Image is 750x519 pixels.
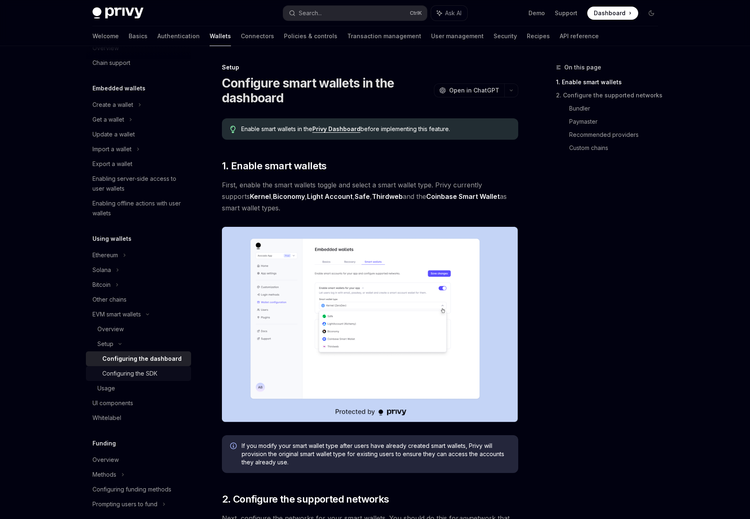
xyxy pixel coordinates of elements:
div: Solana [92,265,111,275]
div: Overview [97,324,124,334]
span: Dashboard [594,9,625,17]
a: Paymaster [569,115,665,128]
div: Configuring funding methods [92,484,171,494]
span: First, enable the smart wallets toggle and select a smart wallet type. Privy currently supports ,... [222,179,518,214]
a: Authentication [157,26,200,46]
span: 1. Enable smart wallets [222,159,327,173]
a: Bundler [569,102,665,115]
h1: Configure smart wallets in the dashboard [222,76,431,105]
div: Configuring the dashboard [102,354,182,364]
a: Dashboard [587,7,638,20]
h5: Funding [92,438,116,448]
div: Ethereum [92,250,118,260]
a: Basics [129,26,148,46]
div: Configuring the SDK [102,369,157,378]
a: Update a wallet [86,127,191,142]
svg: Info [230,443,238,451]
a: User management [431,26,484,46]
a: Connectors [241,26,274,46]
button: Ask AI [431,6,467,21]
a: Biconomy [273,192,305,201]
a: 1. Enable smart wallets [556,76,665,89]
a: Configuring the SDK [86,366,191,381]
button: Open in ChatGPT [434,83,504,97]
a: Export a wallet [86,157,191,171]
div: Bitcoin [92,280,111,290]
a: Welcome [92,26,119,46]
a: Enabling server-side access to user wallets [86,171,191,196]
div: Other chains [92,295,127,304]
span: Ctrl K [410,10,422,16]
a: Overview [86,452,191,467]
span: 2. Configure the supported networks [222,493,389,506]
a: Safe [355,192,370,201]
div: EVM smart wallets [92,309,141,319]
a: Thirdweb [372,192,403,201]
a: 2. Configure the supported networks [556,89,665,102]
a: UI components [86,396,191,411]
a: Chain support [86,55,191,70]
div: UI components [92,398,133,408]
a: Custom chains [569,141,665,155]
span: If you modify your smart wallet type after users have already created smart wallets, Privy will p... [242,442,510,466]
button: Search...CtrlK [283,6,427,21]
div: Enabling offline actions with user wallets [92,198,186,218]
a: Support [555,9,577,17]
a: Usage [86,381,191,396]
svg: Tip [230,126,236,133]
a: Security [494,26,517,46]
img: dark logo [92,7,143,19]
button: Toggle dark mode [645,7,658,20]
div: Search... [299,8,322,18]
a: Kernel [250,192,271,201]
span: Enable smart wallets in the before implementing this feature. [241,125,510,133]
a: Configuring funding methods [86,482,191,497]
div: Import a wallet [92,144,132,154]
div: Enabling server-side access to user wallets [92,174,186,194]
div: Setup [97,339,113,349]
a: API reference [560,26,599,46]
a: Configuring the dashboard [86,351,191,366]
a: Policies & controls [284,26,337,46]
h5: Using wallets [92,234,132,244]
a: Light Account [307,192,353,201]
div: Overview [92,455,119,465]
div: Whitelabel [92,413,121,423]
div: Usage [97,383,115,393]
img: Sample enable smart wallets [222,227,518,422]
a: Recommended providers [569,128,665,141]
div: Chain support [92,58,130,68]
div: Setup [222,63,518,72]
a: Wallets [210,26,231,46]
a: Other chains [86,292,191,307]
a: Transaction management [347,26,421,46]
div: Prompting users to fund [92,499,157,509]
div: Methods [92,470,116,480]
span: On this page [564,62,601,72]
div: Update a wallet [92,129,135,139]
a: Whitelabel [86,411,191,425]
a: Enabling offline actions with user wallets [86,196,191,221]
div: Get a wallet [92,115,124,125]
a: Coinbase Smart Wallet [426,192,500,201]
span: Open in ChatGPT [449,86,499,95]
div: Create a wallet [92,100,133,110]
span: Ask AI [445,9,462,17]
a: Recipes [527,26,550,46]
h5: Embedded wallets [92,83,145,93]
a: Privy Dashboard [312,125,360,133]
a: Demo [528,9,545,17]
a: Overview [86,322,191,337]
div: Export a wallet [92,159,132,169]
